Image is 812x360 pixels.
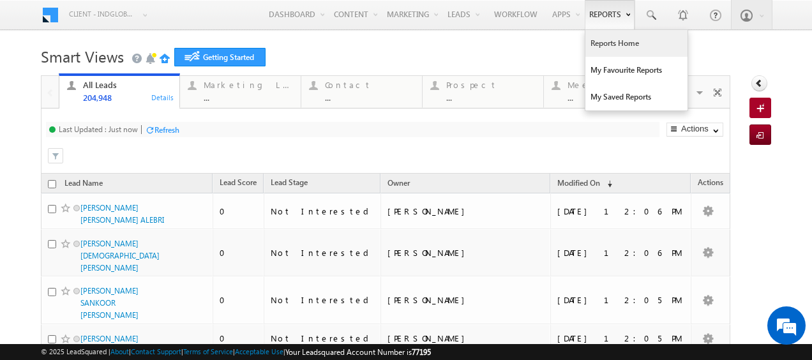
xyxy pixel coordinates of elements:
a: [PERSON_NAME][DEMOGRAPHIC_DATA] [PERSON_NAME] [80,239,160,273]
div: [DATE] 12:05 PM [557,294,685,306]
a: Lead Score [213,176,263,192]
div: Last Updated : Just now [59,124,138,134]
span: © 2025 LeadSquared | | | | | [41,346,431,358]
a: My Favourite Reports [585,57,688,84]
input: Check all records [48,180,56,188]
a: Terms of Service [183,347,233,356]
div: Contact [325,80,414,90]
a: [PERSON_NAME] [PERSON_NAME] ALEBRI [80,203,164,225]
div: Marketing Leads [204,80,293,90]
div: Refresh [154,125,179,135]
a: Modified On (sorted descending) [551,176,619,192]
div: 0 [220,294,258,306]
span: Client - indglobal2 (77195) [69,8,136,20]
a: Lead Stage [264,176,314,192]
div: [DATE] 12:05 PM [557,333,685,344]
div: ... [568,93,657,102]
span: Smart Views [41,46,124,66]
span: Lead Score [220,177,257,187]
div: [DATE] 12:06 PM [557,206,685,217]
a: Marketing Leads... [179,76,301,108]
a: Prospect... [422,76,544,108]
a: All Leads204,948Details [59,73,181,109]
div: [PERSON_NAME] [387,247,545,259]
a: Contact Support [131,347,181,356]
div: Meeting [568,80,657,90]
span: (sorted descending) [602,179,612,189]
div: ... [325,93,414,102]
span: Your Leadsquared Account Number is [285,347,431,357]
div: ... [446,93,536,102]
a: [PERSON_NAME] SANKOOR [PERSON_NAME] [80,286,139,320]
span: Owner [387,178,410,188]
div: All Leads [83,80,172,90]
span: Lead Stage [271,177,308,187]
span: Modified On [557,178,600,188]
a: Acceptable Use [235,347,283,356]
div: Not Interested [271,206,375,217]
a: My Saved Reports [585,84,688,110]
div: [PERSON_NAME] [387,294,545,306]
span: 77195 [412,347,431,357]
div: Not Interested [271,333,375,344]
div: [PERSON_NAME] [387,333,545,344]
a: About [110,347,129,356]
div: 0 [220,333,258,344]
div: Not Interested [271,247,375,259]
a: Reports Home [585,30,688,57]
div: 204,948 [83,93,172,102]
a: Contact... [301,76,423,108]
a: Lead Name [58,176,109,193]
a: [PERSON_NAME] [80,334,139,343]
span: Actions [691,176,730,192]
a: Getting Started [174,48,266,66]
div: [PERSON_NAME] [387,206,545,217]
div: Prospect [446,80,536,90]
a: Meeting... [543,76,665,108]
div: Not Interested [271,294,375,306]
div: 0 [220,206,258,217]
div: Details [151,91,175,103]
div: ... [204,93,293,102]
div: [DATE] 12:06 PM [557,247,685,259]
div: 0 [220,247,258,259]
